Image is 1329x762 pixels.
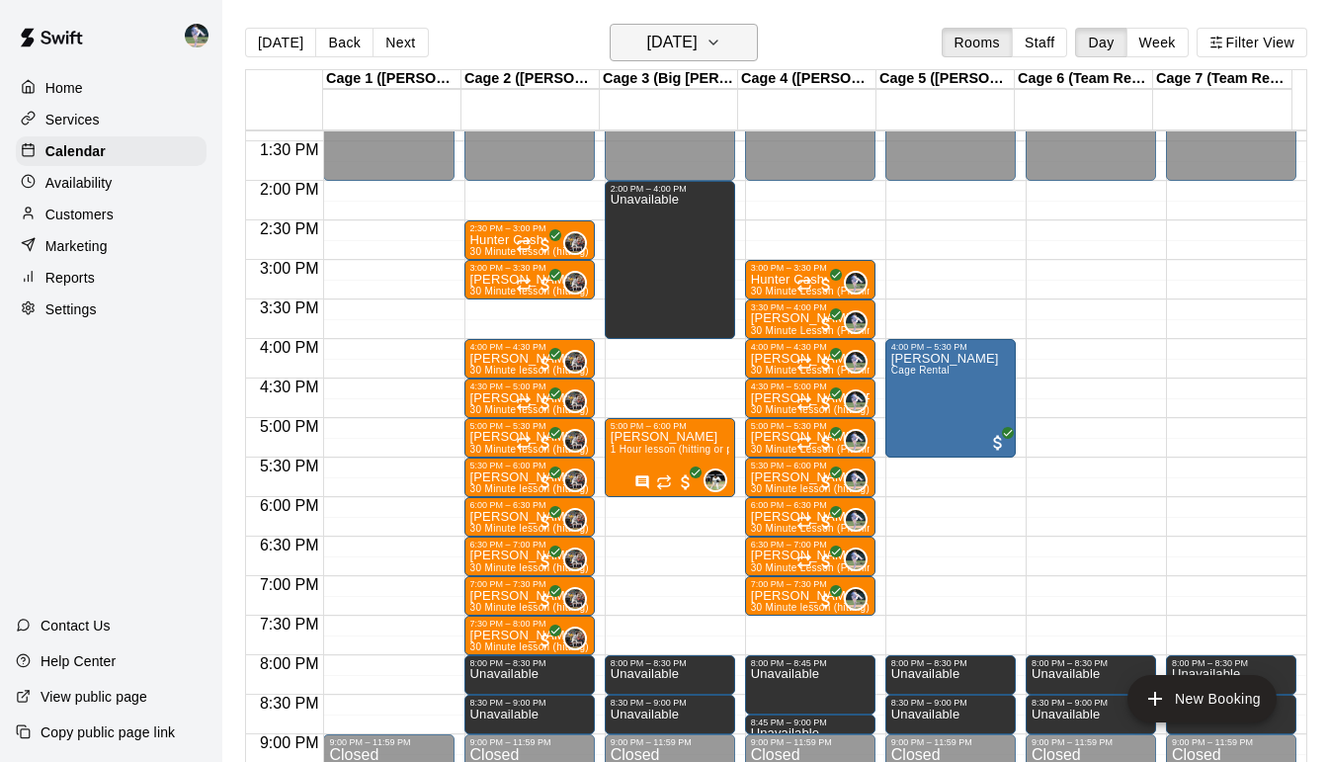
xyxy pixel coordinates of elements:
[45,236,108,256] p: Marketing
[16,200,207,229] div: Customers
[796,277,812,293] span: Recurring event
[45,110,100,129] p: Services
[329,737,448,747] div: 9:00 PM – 11:59 PM
[470,523,589,534] span: 30 Minute lesson (hitting)
[470,540,589,550] div: 6:30 PM – 7:00 PM
[516,395,532,411] span: Recurring event
[565,431,585,451] img: Cody Hawn
[846,550,866,569] img: Chad Bell
[563,468,587,492] div: Cody Hawn
[745,339,875,379] div: 4:00 PM – 4:30 PM: Parker Greene
[1026,655,1156,695] div: 8:00 PM – 8:30 PM: Unavailable
[255,339,324,356] span: 4:00 PM
[464,616,595,655] div: 7:30 PM – 8:00 PM: Griffin Carroll
[605,418,735,497] div: 5:00 PM – 6:00 PM: John Seth
[464,260,595,299] div: 3:00 PM – 3:30 PM: Max Cash
[464,379,595,418] div: 4:30 PM – 5:00 PM: Adrian Lemus
[255,220,324,237] span: 2:30 PM
[611,184,729,194] div: 2:00 PM – 4:00 PM
[255,537,324,553] span: 6:30 PM
[885,695,1016,734] div: 8:30 PM – 9:00 PM: Unavailable
[846,470,866,490] img: Chad Bell
[470,562,589,573] span: 30 Minute lesson (hitting)
[844,429,868,453] div: Chad Bell
[891,698,1010,708] div: 8:30 PM – 9:00 PM
[846,273,866,293] img: Chad Bell
[751,263,870,273] div: 3:00 PM – 3:30 PM
[536,275,555,295] span: All customers have paid
[704,468,727,492] div: Jim Czajkowski
[846,312,866,332] img: Chad Bell
[41,687,147,707] p: View public page
[565,589,585,609] img: Cody Hawn
[816,354,836,374] span: All customers have paid
[816,314,836,334] span: All customers have paid
[1127,675,1277,722] button: add
[470,619,589,629] div: 7:30 PM – 8:00 PM
[611,444,767,455] span: 1 Hour lesson (hitting or pitching)
[852,468,868,492] span: Chad Bell
[745,537,875,576] div: 6:30 PM – 7:00 PM: Mason Rudd
[852,271,868,295] span: Chad Bell
[181,16,222,55] div: Chad Bell
[846,510,866,530] img: Chad Bell
[600,70,738,89] div: Cage 3 (Big [PERSON_NAME])
[536,591,555,611] span: All customers have paid
[464,576,595,616] div: 7:00 PM – 7:30 PM: Kash Snyder
[1012,28,1068,57] button: Staff
[605,181,735,339] div: 2:00 PM – 4:00 PM: Unavailable
[844,587,868,611] div: Chad Bell
[711,468,727,492] span: Jim Czajkowski
[255,576,324,593] span: 7:00 PM
[891,737,1010,747] div: 9:00 PM – 11:59 PM
[16,105,207,134] a: Services
[885,655,1016,695] div: 8:00 PM – 8:30 PM: Unavailable
[844,350,868,374] div: Chad Bell
[751,737,870,747] div: 9:00 PM – 11:59 PM
[563,271,587,295] div: Cody Hawn
[852,310,868,334] span: Chad Bell
[751,342,870,352] div: 4:00 PM – 4:30 PM
[563,350,587,374] div: Cody Hawn
[563,389,587,413] div: Cody Hawn
[185,24,208,47] img: Chad Bell
[816,512,836,532] span: All customers have paid
[536,433,555,453] span: All customers have paid
[816,393,836,413] span: All customers have paid
[1075,28,1126,57] button: Day
[565,352,585,372] img: Cody Hawn
[255,616,324,633] span: 7:30 PM
[844,468,868,492] div: Chad Bell
[470,579,589,589] div: 7:00 PM – 7:30 PM
[844,310,868,334] div: Chad Bell
[41,651,116,671] p: Help Center
[255,497,324,514] span: 6:00 PM
[470,223,589,233] div: 2:30 PM – 3:00 PM
[563,231,587,255] div: Cody Hawn
[16,168,207,198] a: Availability
[571,627,587,650] span: Cody Hawn
[846,391,866,411] img: Chad Bell
[611,737,729,747] div: 9:00 PM – 11:59 PM
[885,339,1016,458] div: 4:00 PM – 5:30 PM: Shelby
[563,548,587,571] div: Cody Hawn
[844,508,868,532] div: Chad Bell
[1126,28,1189,57] button: Week
[611,698,729,708] div: 8:30 PM – 9:00 PM
[470,602,589,613] span: 30 Minute lesson (hitting)
[565,391,585,411] img: Cody Hawn
[852,587,868,611] span: Chad Bell
[470,342,589,352] div: 4:00 PM – 4:30 PM
[536,354,555,374] span: All customers have paid
[464,695,595,734] div: 8:30 PM – 9:00 PM: Unavailable
[751,286,882,296] span: 30 Minute Lesson (Pitching)
[1032,698,1150,708] div: 8:30 PM – 9:00 PM
[891,365,950,376] span: Cage Rental
[16,73,207,103] div: Home
[45,205,114,224] p: Customers
[565,470,585,490] img: Cody Hawn
[536,472,555,492] span: All customers have paid
[565,550,585,569] img: Cody Hawn
[1015,70,1153,89] div: Cage 6 (Team Rental)
[464,458,595,497] div: 5:30 PM – 6:00 PM: Colton Wice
